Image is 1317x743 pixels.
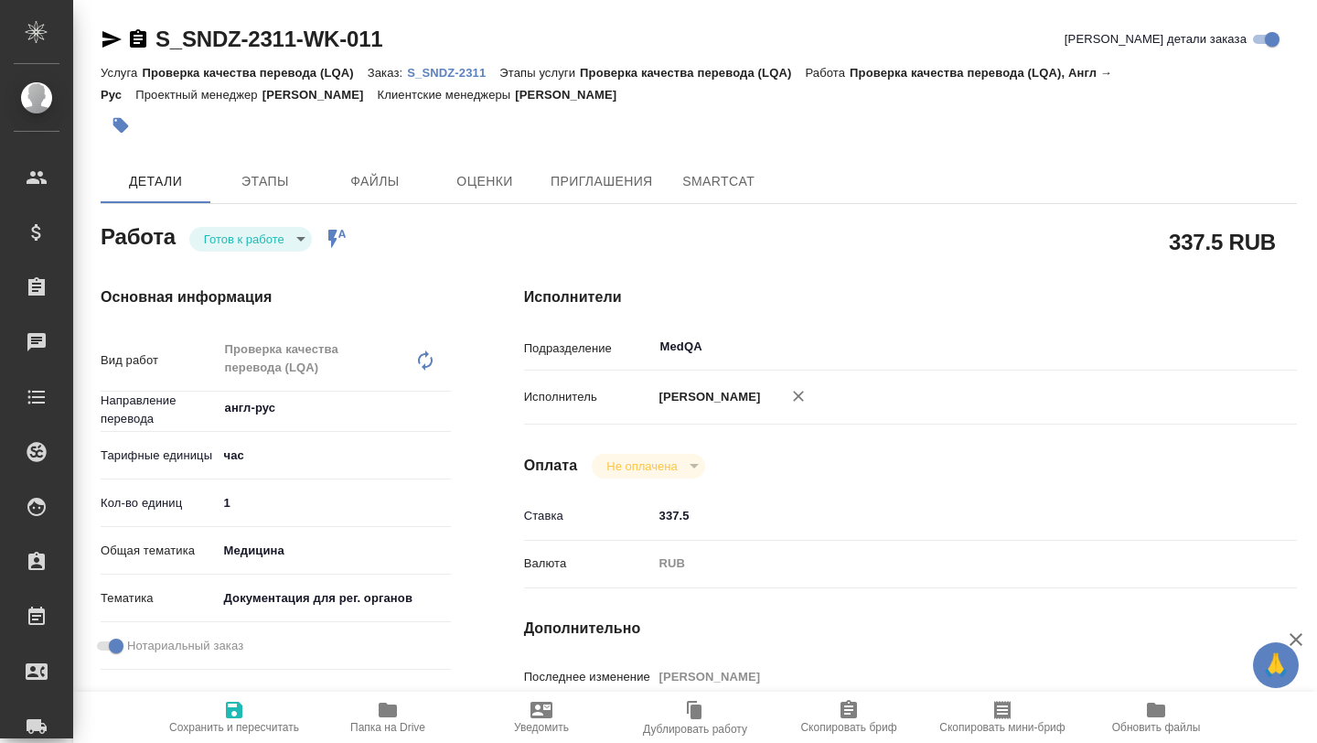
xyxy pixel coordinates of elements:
[592,454,704,479] div: Готов к работе
[378,88,516,102] p: Клиентские менеджеры
[189,227,312,252] div: Готов к работе
[407,66,499,80] p: S_SNDZ-2311
[1223,345,1226,349] button: Open
[101,494,218,512] p: Кол-во единиц
[142,66,367,80] p: Проверка качества перевода (LQA)
[1112,721,1201,734] span: Обновить файлы
[311,692,465,743] button: Папка на Drive
[524,507,653,525] p: Ставка
[653,388,761,406] p: [PERSON_NAME]
[441,170,529,193] span: Оценки
[169,721,299,734] span: Сохранить и пересчитать
[101,392,218,428] p: Направление перевода
[618,692,772,743] button: Дублировать работу
[1253,642,1299,688] button: 🙏
[101,105,141,145] button: Добавить тэг
[101,219,176,252] h2: Работа
[218,440,451,471] div: час
[101,286,451,308] h4: Основная информация
[218,490,451,516] input: ✎ Введи что-нибудь
[155,27,382,51] a: S_SNDZ-2311-WK-011
[778,376,819,416] button: Удалить исполнителя
[101,589,218,608] p: Тематика
[514,721,569,734] span: Уведомить
[331,170,419,193] span: Файлы
[551,170,653,193] span: Приглашения
[198,232,290,247] button: Готов к работе
[601,458,682,474] button: Не оплачена
[1260,646,1291,684] span: 🙏
[218,535,451,566] div: Медицина
[939,721,1065,734] span: Скопировать мини-бриф
[127,28,149,50] button: Скопировать ссылку
[112,170,199,193] span: Детали
[262,88,378,102] p: [PERSON_NAME]
[101,66,142,80] p: Услуга
[101,28,123,50] button: Скопировать ссылку для ЯМессенджера
[926,692,1079,743] button: Скопировать мини-бриф
[524,455,578,477] h4: Оплата
[524,555,653,573] p: Валюта
[524,388,653,406] p: Исполнитель
[441,406,444,410] button: Open
[580,66,805,80] p: Проверка качества перевода (LQA)
[101,447,218,465] p: Тарифные единицы
[643,723,747,736] span: Дублировать работу
[218,583,451,614] div: Документация для рег. органов
[524,339,653,358] p: Подразделение
[800,721,896,734] span: Скопировать бриф
[127,637,243,655] span: Нотариальный заказ
[407,64,499,80] a: S_SNDZ-2311
[515,88,630,102] p: [PERSON_NAME]
[157,692,311,743] button: Сохранить и пересчитать
[524,668,653,686] p: Последнее изменение
[1065,30,1247,48] span: [PERSON_NAME] детали заказа
[101,351,218,370] p: Вид работ
[101,542,218,560] p: Общая тематика
[524,618,1297,640] h4: Дополнительно
[524,286,1297,308] h4: Исполнители
[653,502,1233,529] input: ✎ Введи что-нибудь
[350,721,425,734] span: Папка на Drive
[805,66,850,80] p: Работа
[1169,226,1276,257] h2: 337.5 RUB
[499,66,580,80] p: Этапы услуги
[653,548,1233,579] div: RUB
[675,170,763,193] span: SmartCat
[368,66,407,80] p: Заказ:
[653,663,1233,690] input: Пустое поле
[1079,692,1233,743] button: Обновить файлы
[465,692,618,743] button: Уведомить
[772,692,926,743] button: Скопировать бриф
[135,88,262,102] p: Проектный менеджер
[221,170,309,193] span: Этапы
